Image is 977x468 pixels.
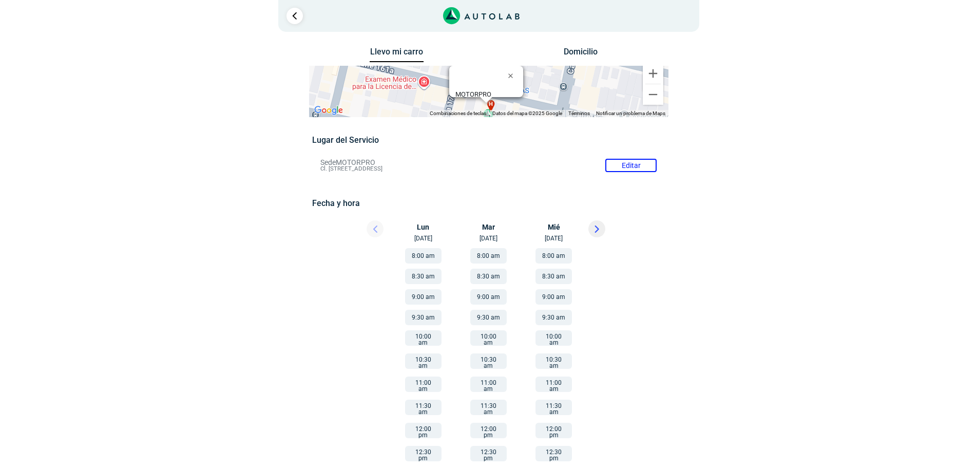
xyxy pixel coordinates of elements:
[405,377,442,392] button: 11:00 am
[443,10,520,20] a: Link al sitio de autolab
[405,269,442,284] button: 8:30 am
[470,377,507,392] button: 11:00 am
[312,104,346,117] img: Google
[470,446,507,461] button: 12:30 pm
[535,400,572,415] button: 11:30 am
[430,110,486,117] button: Combinaciones de teclas
[405,446,442,461] button: 12:30 pm
[405,310,442,325] button: 9:30 am
[470,310,507,325] button: 9:30 am
[643,84,663,105] button: Reducir
[553,47,607,62] button: Domicilio
[405,289,442,305] button: 9:00 am
[535,377,572,392] button: 11:00 am
[405,353,442,369] button: 10:30 am
[535,289,572,305] button: 9:00 am
[312,104,346,117] a: Abre esta zona en Google Maps (se abre en una nueva ventana)
[535,446,572,461] button: 12:30 pm
[535,248,572,264] button: 8:00 am
[470,248,507,264] button: 8:00 am
[470,289,507,305] button: 9:00 am
[470,353,507,369] button: 10:30 am
[535,423,572,438] button: 12:00 pm
[643,63,663,84] button: Ampliar
[596,110,665,116] a: Notificar un problema de Maps
[535,269,572,284] button: 8:30 am
[501,63,525,88] button: Cerrar
[568,110,590,116] a: Términos (se abre en una nueva pestaña)
[405,330,442,346] button: 10:00 am
[455,90,491,98] b: MOTORPRO
[492,110,562,116] span: Datos del mapa ©2025 Google
[535,310,572,325] button: 9:30 am
[312,135,665,145] h5: Lugar del Servicio
[405,248,442,264] button: 8:00 am
[470,330,507,346] button: 10:00 am
[370,47,424,63] button: Llevo mi carro
[312,198,665,208] h5: Fecha y hora
[535,353,572,369] button: 10:30 am
[405,400,442,415] button: 11:30 am
[489,100,493,109] span: h
[286,8,303,24] a: Ir al paso anterior
[455,90,523,106] div: Cl. [STREET_ADDRESS]
[470,269,507,284] button: 8:30 am
[535,330,572,346] button: 10:00 am
[470,400,507,415] button: 11:30 am
[405,423,442,438] button: 12:00 pm
[470,423,507,438] button: 12:00 pm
